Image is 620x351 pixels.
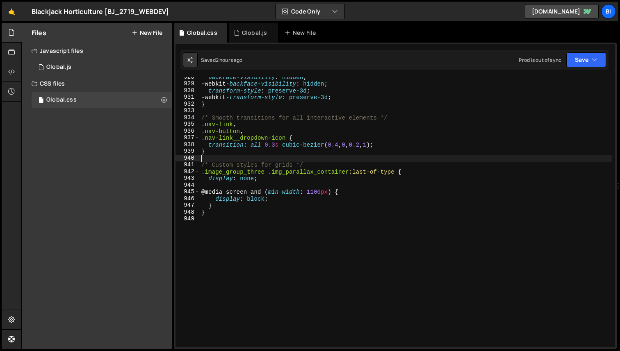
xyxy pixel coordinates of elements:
[176,168,200,175] div: 942
[22,43,172,59] div: Javascript files
[176,175,200,182] div: 943
[176,74,200,81] div: 928
[242,29,267,37] div: Global.js
[187,29,217,37] div: Global.css
[176,114,200,121] div: 934
[176,215,200,222] div: 949
[46,63,71,71] div: Global.js
[525,4,599,19] a: [DOMAIN_NAME]
[176,134,200,141] div: 937
[2,2,22,21] a: 🤙
[32,59,172,75] div: 16258/43868.js
[176,80,200,87] div: 929
[176,101,200,108] div: 932
[519,57,561,63] div: Prod is out of sync
[176,209,200,216] div: 948
[176,107,200,114] div: 933
[176,121,200,128] div: 935
[285,29,319,37] div: New File
[22,75,172,92] div: CSS files
[176,94,200,101] div: 931
[32,7,169,16] div: Blackjack Horticulture [BJ_2719_WEBDEV]
[176,128,200,135] div: 936
[132,29,162,36] button: New File
[601,4,616,19] a: Bi
[176,155,200,162] div: 940
[216,57,243,63] div: 2 hours ago
[176,87,200,94] div: 930
[176,188,200,195] div: 945
[176,195,200,202] div: 946
[176,182,200,189] div: 944
[201,57,243,63] div: Saved
[276,4,344,19] button: Code Only
[176,161,200,168] div: 941
[566,52,606,67] button: Save
[32,92,172,108] div: 16258/43966.css
[176,141,200,148] div: 938
[32,28,46,37] h2: Files
[176,148,200,155] div: 939
[176,202,200,209] div: 947
[46,96,77,104] div: Global.css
